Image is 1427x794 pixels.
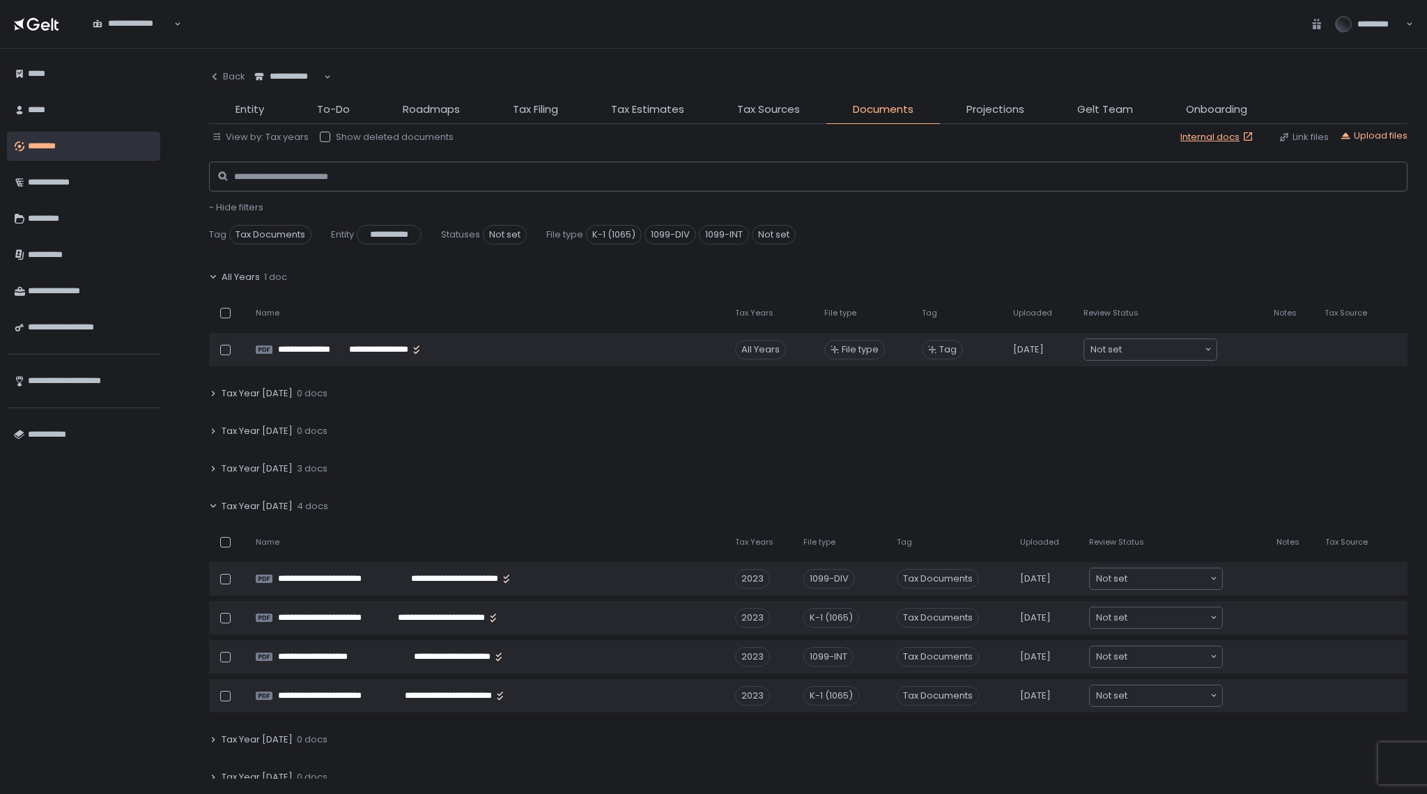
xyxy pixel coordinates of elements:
[1325,308,1367,318] span: Tax Source
[256,308,279,318] span: Name
[297,462,327,475] span: 3 docs
[824,308,856,318] span: File type
[752,225,796,244] span: Not set
[737,102,800,118] span: Tax Sources
[297,733,327,746] span: 0 docs
[897,537,912,547] span: Tag
[966,102,1024,118] span: Projections
[1020,573,1051,585] span: [DATE]
[483,225,527,244] span: Not set
[1279,131,1329,143] button: Link files
[735,608,770,628] div: 2023
[803,647,854,667] div: 1099-INT
[222,387,293,400] span: Tax Year [DATE]
[84,10,181,39] div: Search for option
[331,228,354,241] span: Entity
[1127,689,1209,703] input: Search for option
[1096,572,1127,586] span: Not set
[853,102,913,118] span: Documents
[1186,102,1247,118] span: Onboarding
[297,425,327,437] span: 0 docs
[209,228,226,241] span: Tag
[209,63,245,91] button: Back
[803,569,855,589] div: 1099-DIV
[1077,102,1133,118] span: Gelt Team
[222,771,293,784] span: Tax Year [DATE]
[897,647,979,667] span: Tax Documents
[1180,131,1256,143] a: Internal docs
[897,686,979,706] span: Tax Documents
[222,271,260,283] span: All Years
[93,30,173,44] input: Search for option
[245,63,331,92] div: Search for option
[1013,343,1044,356] span: [DATE]
[735,537,773,547] span: Tax Years
[1096,689,1127,703] span: Not set
[264,271,287,283] span: 1 doc
[1325,537,1368,547] span: Tax Source
[297,387,327,400] span: 0 docs
[297,771,327,784] span: 0 docs
[1020,612,1051,624] span: [DATE]
[735,647,770,667] div: 2023
[922,308,937,318] span: Tag
[1020,537,1059,547] span: Uploaded
[513,102,558,118] span: Tax Filing
[1013,308,1052,318] span: Uploaded
[222,733,293,746] span: Tax Year [DATE]
[236,102,264,118] span: Entity
[222,500,293,513] span: Tax Year [DATE]
[222,462,293,475] span: Tax Year [DATE]
[803,608,859,628] div: K-1 (1065)
[803,537,835,547] span: File type
[1096,611,1127,625] span: Not set
[611,102,684,118] span: Tax Estimates
[897,608,979,628] span: Tax Documents
[645,225,696,244] span: 1099-DIV
[1122,343,1203,357] input: Search for option
[1090,685,1222,706] div: Search for option
[1083,308,1139,318] span: Review Status
[209,70,245,83] div: Back
[1090,343,1122,357] span: Not set
[229,225,311,244] span: Tax Documents
[297,500,328,513] span: 4 docs
[254,83,323,97] input: Search for option
[586,225,642,244] span: K-1 (1065)
[1127,611,1209,625] input: Search for option
[212,131,309,143] button: View by: Tax years
[735,569,770,589] div: 2023
[1127,572,1209,586] input: Search for option
[1090,568,1222,589] div: Search for option
[1096,650,1127,664] span: Not set
[897,569,979,589] span: Tax Documents
[1276,537,1299,547] span: Notes
[735,308,773,318] span: Tax Years
[735,686,770,706] div: 2023
[1127,650,1209,664] input: Search for option
[735,340,786,359] div: All Years
[1090,646,1222,667] div: Search for option
[209,201,263,214] button: - Hide filters
[256,537,279,547] span: Name
[842,343,879,356] span: File type
[1340,130,1407,142] button: Upload files
[546,228,583,241] span: File type
[1089,537,1144,547] span: Review Status
[1274,308,1297,318] span: Notes
[317,102,350,118] span: To-Do
[222,425,293,437] span: Tax Year [DATE]
[699,225,749,244] span: 1099-INT
[441,228,480,241] span: Statuses
[939,343,957,356] span: Tag
[1090,607,1222,628] div: Search for option
[1020,690,1051,702] span: [DATE]
[403,102,460,118] span: Roadmaps
[803,686,859,706] div: K-1 (1065)
[1084,339,1217,360] div: Search for option
[1020,651,1051,663] span: [DATE]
